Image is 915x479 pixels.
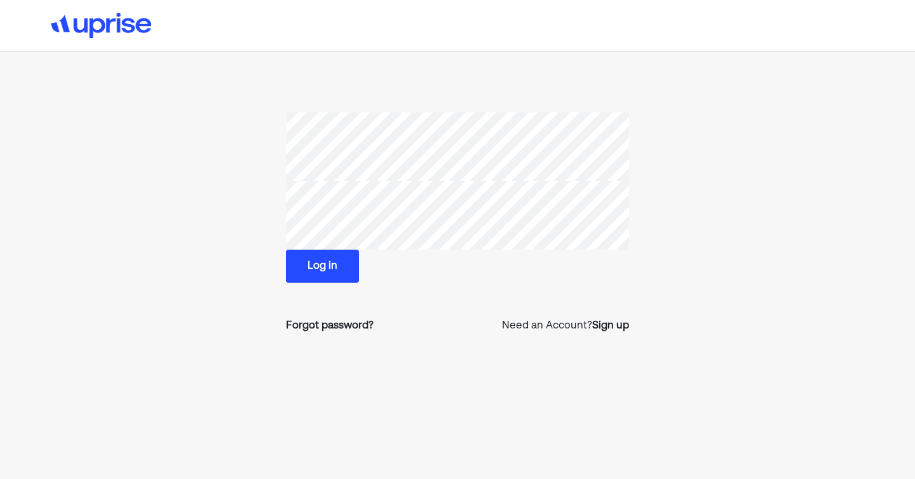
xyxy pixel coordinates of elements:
button: Log in [286,250,359,283]
a: Sign up [592,318,629,334]
a: Forgot password? [286,318,374,334]
p: Need an Account? [502,318,629,334]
